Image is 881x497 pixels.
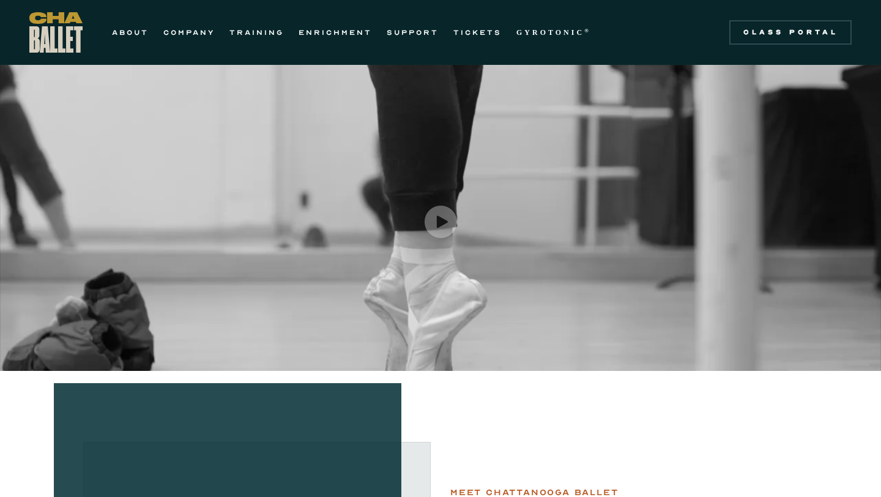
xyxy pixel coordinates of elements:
[516,25,591,40] a: GYROTONIC®
[584,28,591,34] sup: ®
[299,25,372,40] a: ENRICHMENT
[163,25,215,40] a: COMPANY
[112,25,149,40] a: ABOUT
[387,25,439,40] a: SUPPORT
[729,20,852,45] a: Class Portal
[29,12,83,53] a: home
[737,28,844,37] div: Class Portal
[229,25,284,40] a: TRAINING
[453,25,502,40] a: TICKETS
[516,28,584,37] strong: GYROTONIC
